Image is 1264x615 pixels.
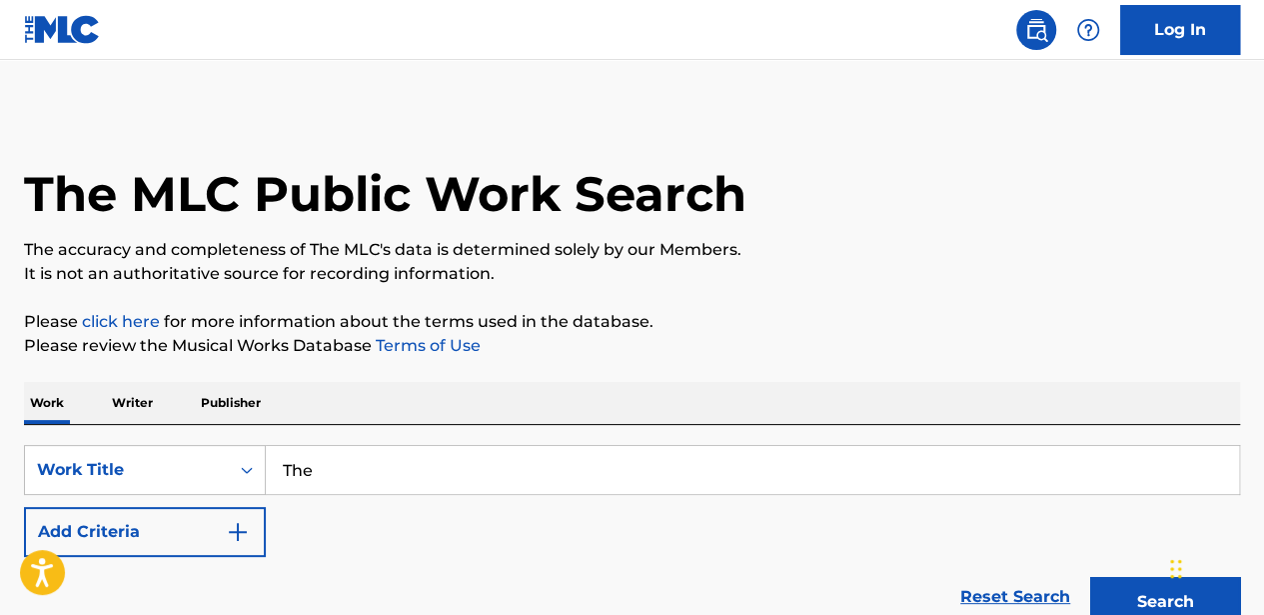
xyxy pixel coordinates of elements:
[195,382,267,424] p: Publisher
[24,262,1240,286] p: It is not an authoritative source for recording information.
[1016,10,1056,50] a: Public Search
[24,164,746,224] h1: The MLC Public Work Search
[82,312,160,331] a: click here
[24,310,1240,334] p: Please for more information about the terms used in the database.
[1164,519,1264,615] iframe: Chat Widget
[24,15,101,44] img: MLC Logo
[24,334,1240,358] p: Please review the Musical Works Database
[24,238,1240,262] p: The accuracy and completeness of The MLC's data is determined solely by our Members.
[226,520,250,544] img: 9d2ae6d4665cec9f34b9.svg
[106,382,159,424] p: Writer
[372,336,481,355] a: Terms of Use
[1120,5,1240,55] a: Log In
[37,458,217,482] div: Work Title
[1170,539,1182,599] div: Drag
[24,382,70,424] p: Work
[1068,10,1108,50] div: Help
[24,507,266,557] button: Add Criteria
[1024,18,1048,42] img: search
[1076,18,1100,42] img: help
